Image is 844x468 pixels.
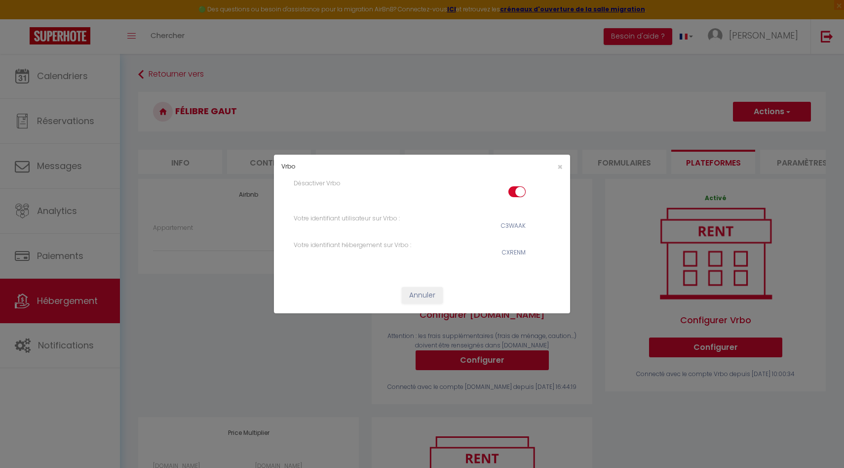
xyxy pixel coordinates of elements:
label: Désactiver Vrbo [294,179,341,188]
span: × [557,161,563,173]
label: Votre identifiant utilisateur sur Vrbo : [294,214,400,223]
button: Annuler [402,287,443,304]
button: Close [557,163,563,171]
button: Ouvrir le widget de chat LiveChat [8,4,38,34]
label: Votre identifiant hébergement sur Vrbo : [294,241,411,250]
h4: Vrbo [281,162,464,171]
div: C3WAAK [501,221,526,231]
div: CXRENM [502,248,526,257]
